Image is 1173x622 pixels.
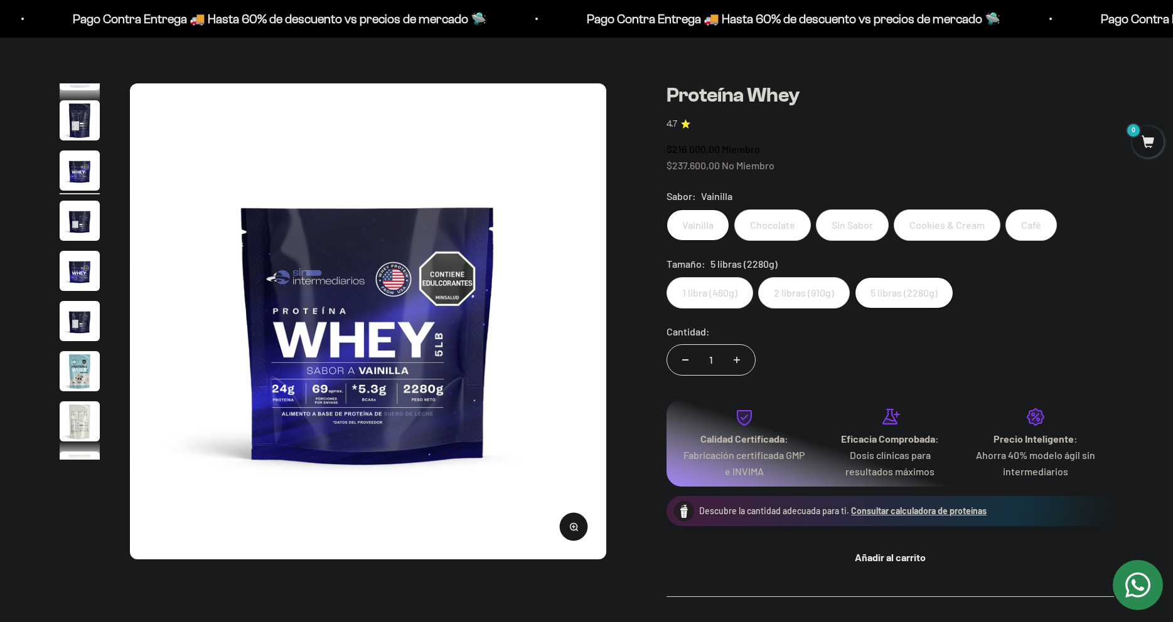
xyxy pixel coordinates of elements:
span: 5 libras (2280g) [710,256,778,272]
strong: Calidad Certificada: [700,433,788,445]
button: Ir al artículo 16 [60,451,100,495]
img: Proteína Whey [60,401,100,441]
mark: 0 [1126,123,1141,138]
p: Ahorra 40% modelo ágil sin intermediarios [973,447,1098,479]
span: Miembro [722,143,760,155]
button: Ir al artículo 10 [60,150,100,194]
a: 0 [1132,136,1164,150]
button: Ir al artículo 13 [60,301,100,345]
p: Pago Contra Entrega 🚚 Hasta 60% de descuento vs precios de mercado 🛸 [49,9,463,29]
span: Descubre la cantidad adecuada para ti. [699,505,849,516]
img: Proteína Whey [60,351,100,391]
p: Fabricación certificada GMP e INVIMA [682,447,807,479]
img: Proteína [674,501,694,521]
span: Vainilla [701,188,732,204]
img: Proteína Whey [60,251,100,291]
a: 4.74.7 de 5.0 estrellas [667,117,1114,131]
button: Ir al artículo 9 [60,100,100,144]
button: Ir al artículo 11 [60,201,100,245]
span: $216.000,00 [667,143,720,155]
legend: Sabor: [667,188,696,204]
button: Consultar calculadora de proteínas [851,505,987,517]
button: Ir al artículo 12 [60,251,100,295]
img: Proteína Whey [60,301,100,341]
button: Ir al artículo 15 [60,401,100,445]
strong: Eficacia Comprobada: [841,433,939,445]
span: $237.600,00 [667,159,720,171]
p: Pago Contra Entrega 🚚 Hasta 60% de descuento vs precios de mercado 🛸 [563,9,977,29]
img: Proteína Whey [60,100,100,140]
img: Proteína Whey [130,83,606,559]
span: 4.7 [667,117,677,131]
button: Ir al artículo 14 [60,351,100,395]
button: Aumentar cantidad [719,345,755,375]
h1: Proteína Whey [667,83,1114,107]
img: Proteína Whey [60,451,100,492]
div: Añadir al carrito [692,549,1089,566]
span: No Miembro [722,159,774,171]
label: Cantidad: [667,324,710,340]
button: Reducir cantidad [667,345,704,375]
p: Dosis clínicas para resultados máximos [827,447,953,479]
button: Añadir al carrito [667,539,1114,576]
strong: Precio Inteligente: [994,433,1078,445]
legend: Tamaño: [667,256,705,272]
img: Proteína Whey [60,201,100,241]
img: Proteína Whey [60,150,100,191]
